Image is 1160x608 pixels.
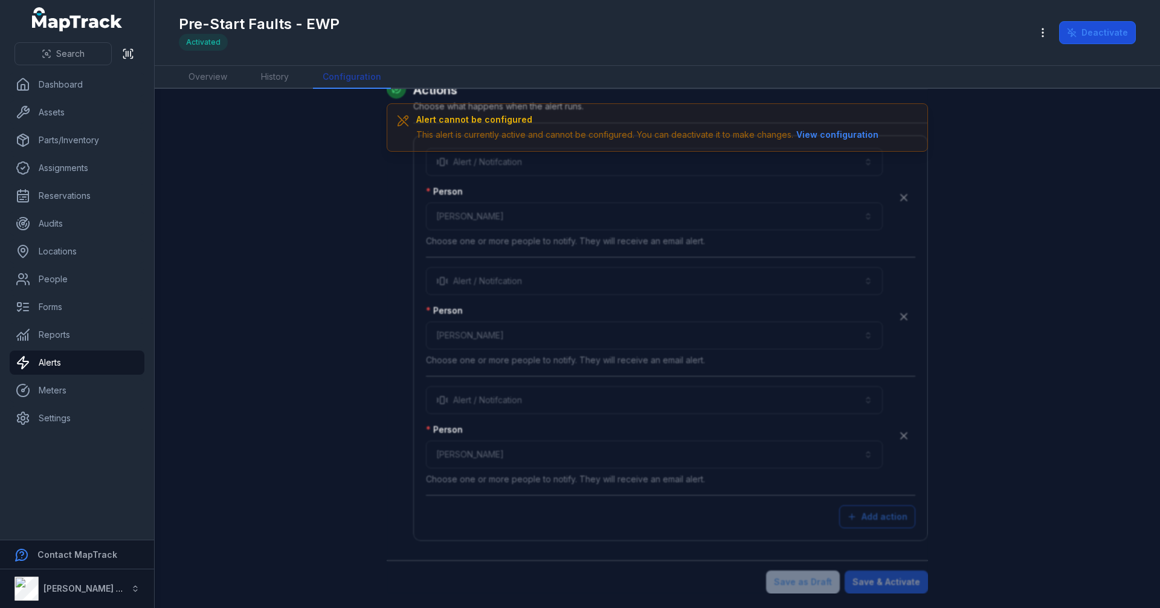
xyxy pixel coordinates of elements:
a: Locations [10,239,144,264]
a: Reservations [10,184,144,208]
strong: [PERSON_NAME] Group [43,583,143,593]
h3: Alert cannot be configured [416,114,881,126]
button: View configuration [793,128,881,141]
a: MapTrack [32,7,123,31]
button: Deactivate [1059,21,1136,44]
span: Search [56,48,85,60]
a: History [251,66,298,89]
a: Audits [10,212,144,236]
h1: Pre-Start Faults - EWP [179,15,340,34]
a: Meters [10,378,144,403]
a: People [10,267,144,291]
a: Assignments [10,156,144,180]
a: Settings [10,406,144,430]
a: Alerts [10,351,144,375]
a: Forms [10,295,144,319]
a: Assets [10,100,144,125]
a: Parts/Inventory [10,128,144,152]
a: Reports [10,323,144,347]
a: Configuration [313,66,391,89]
strong: Contact MapTrack [37,549,117,560]
div: This alert is currently active and cannot be configured. You can deactivate it to make changes. [416,128,881,141]
div: Activated [179,34,228,51]
button: Search [14,42,112,65]
a: Dashboard [10,73,144,97]
a: Overview [179,66,237,89]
